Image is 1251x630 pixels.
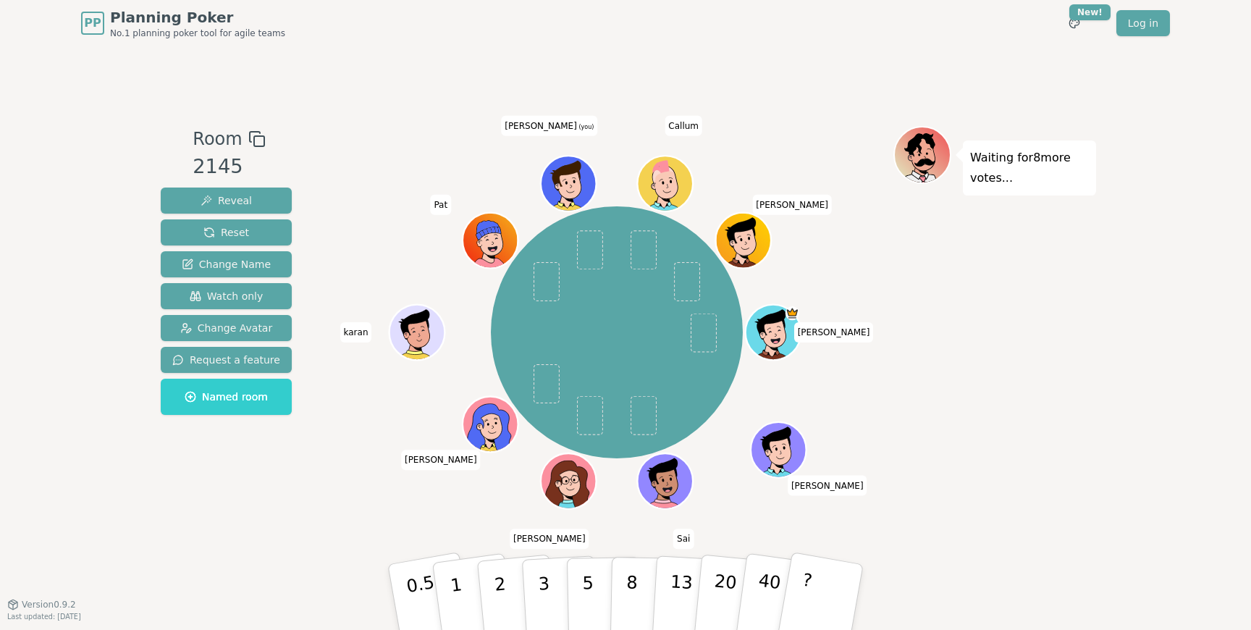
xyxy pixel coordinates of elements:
span: Reveal [201,193,252,208]
button: Version0.9.2 [7,599,76,610]
a: Log in [1116,10,1170,36]
button: Watch only [161,283,292,309]
button: Click to change your avatar [542,158,594,210]
span: Reset [203,225,249,240]
span: Click to change your name [430,195,451,215]
span: No.1 planning poker tool for agile teams [110,28,285,39]
span: Click to change your name [501,116,597,136]
span: Click to change your name [401,450,481,470]
div: New! [1069,4,1111,20]
span: Click to change your name [673,529,694,549]
span: Version 0.9.2 [22,599,76,610]
div: 2145 [193,152,265,182]
span: Click to change your name [752,195,832,215]
span: PP [84,14,101,32]
span: Click to change your name [510,529,589,549]
span: Click to change your name [794,322,874,343]
a: PPPlanning PokerNo.1 planning poker tool for agile teams [81,7,285,39]
span: Request a feature [172,353,280,367]
button: Reset [161,219,292,245]
button: Change Avatar [161,315,292,341]
span: Watch only [190,289,264,303]
span: Room [193,126,242,152]
span: Click to change your name [340,322,372,343]
span: Click to change your name [665,116,702,136]
button: Change Name [161,251,292,277]
span: Planning Poker [110,7,285,28]
span: Change Name [182,257,271,272]
span: Last updated: [DATE] [7,613,81,621]
span: (you) [577,124,594,130]
button: Request a feature [161,347,292,373]
button: New! [1061,10,1087,36]
button: Named room [161,379,292,415]
span: Click to change your name [788,476,867,496]
span: Change Avatar [180,321,273,335]
span: Mohamed is the host [785,306,799,320]
span: Named room [185,390,268,404]
p: Waiting for 8 more votes... [970,148,1089,188]
button: Reveal [161,188,292,214]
